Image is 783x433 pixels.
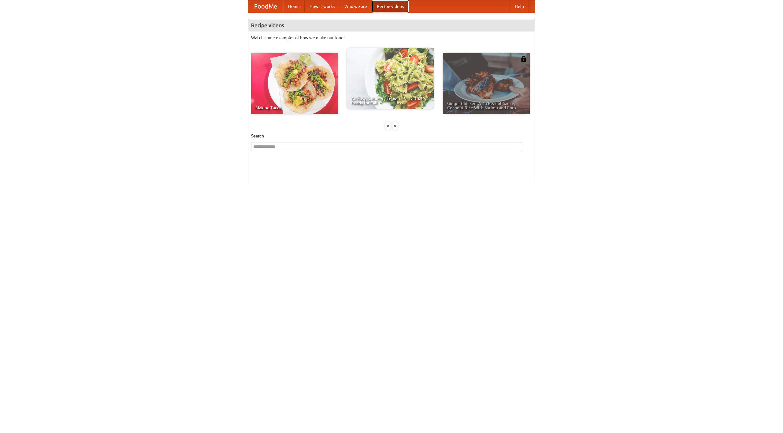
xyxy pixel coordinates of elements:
a: Recipe videos [372,0,409,13]
img: 483408.png [521,56,527,62]
a: Making Tacos [251,53,338,114]
a: An Easy, Summery Tomato Pasta That's Ready for Fall [347,48,434,109]
p: Watch some examples of how we make our food! [251,35,532,41]
a: Home [283,0,305,13]
a: Help [510,0,529,13]
a: How it works [305,0,340,13]
span: Making Tacos [255,106,334,110]
a: Who we are [340,0,372,13]
div: » [392,122,398,130]
h5: Search [251,133,532,139]
div: « [385,122,391,130]
h4: Recipe videos [248,19,535,32]
span: An Easy, Summery Tomato Pasta That's Ready for Fall [351,96,429,105]
a: FoodMe [248,0,283,13]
